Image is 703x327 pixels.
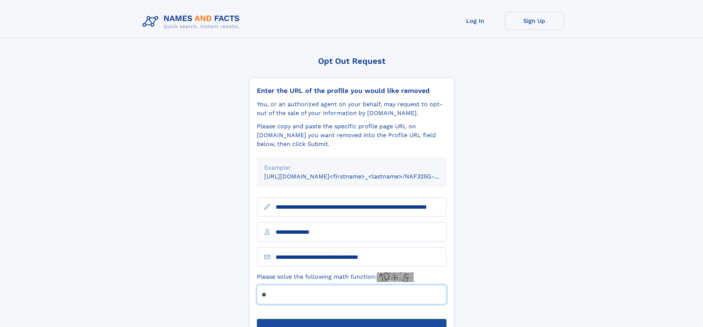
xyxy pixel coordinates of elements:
label: Please solve the following math function: [257,272,414,282]
div: Please copy and paste the specific profile page URL on [DOMAIN_NAME] you want removed into the Pr... [257,122,447,149]
div: You, or an authorized agent on your behalf, may request to opt-out of the sale of your informatio... [257,100,447,118]
div: Opt Out Request [249,56,454,66]
a: Log In [446,12,505,30]
div: Example: [264,163,439,172]
img: Logo Names and Facts [139,12,246,32]
a: Sign Up [505,12,564,30]
small: [URL][DOMAIN_NAME]<firstname>_<lastname>/NAF325G-xxxxxxxx [264,173,461,180]
div: Enter the URL of the profile you would like removed [257,87,447,95]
